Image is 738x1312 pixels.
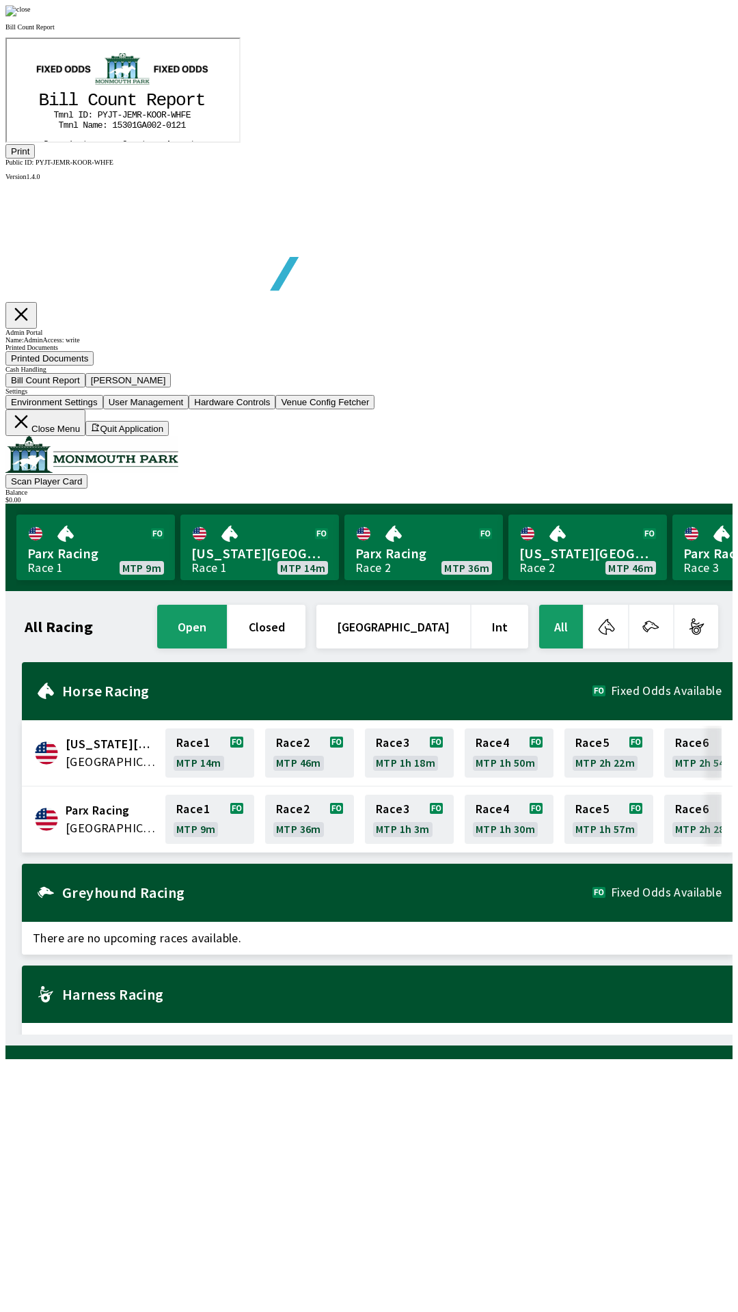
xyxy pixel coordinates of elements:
a: Race5MTP 2h 22m [564,728,653,778]
span: Delaware Park [66,735,157,753]
tspan: R [139,51,150,72]
tspan: m [57,81,62,92]
tspan: o [169,51,180,72]
span: PYJT-JEMR-KOOR-WHFE [36,159,113,166]
tspan: - [154,81,160,92]
div: Admin Portal [5,329,733,336]
div: $ 0.00 [5,496,733,504]
tspan: t [77,101,82,111]
div: Settings [5,387,733,395]
tspan: o [120,101,126,111]
tspan: I [71,72,77,82]
span: Race 4 [476,804,509,815]
tspan: 0 [159,81,165,92]
tspan: P [91,72,96,82]
button: Int [471,605,528,648]
a: Race3MTP 1h 18m [365,728,454,778]
span: MTP 1h 50m [476,757,535,768]
span: Race 3 [376,804,409,815]
tspan: E [179,72,184,82]
tspan: - [111,72,116,82]
tspan: G [130,81,135,92]
span: United States [66,819,157,837]
span: MTP 14m [280,562,325,573]
tspan: R [130,72,135,82]
tspan: T [52,81,57,92]
a: [US_STATE][GEOGRAPHIC_DATA]Race 1MTP 14m [180,515,339,580]
span: MTP 1h 3m [376,823,430,834]
img: global tote logo [37,180,429,325]
span: Race 5 [575,804,609,815]
tspan: O [150,72,155,82]
div: Version 1.4.0 [5,173,733,180]
span: Fixed Odds Available [611,685,722,696]
div: Balance [5,489,733,496]
tspan: F [174,72,180,82]
span: Parx Racing [27,545,164,562]
tspan: n [57,72,62,82]
img: venue logo [5,436,178,473]
tspan: n [110,51,121,72]
tspan: t [189,51,200,72]
tspan: n [179,101,184,111]
button: Quit Application [85,421,169,436]
div: Cash Handling [5,366,733,373]
tspan: : [81,72,87,82]
tspan: n [47,101,53,111]
tspan: 1 [106,81,111,92]
span: There are no upcoming races available. [22,1023,733,1056]
tspan: J [115,72,121,82]
tspan: t [120,51,131,72]
span: Race 4 [476,737,509,748]
span: Parx Racing [66,802,157,819]
tspan: m [164,101,169,111]
button: Print [5,144,35,159]
span: MTP 1h 18m [376,757,435,768]
span: Race 2 [276,804,310,815]
button: closed [228,605,305,648]
span: MTP 1h 57m [575,823,635,834]
span: MTP 14m [176,757,221,768]
button: Scan Player Card [5,474,87,489]
tspan: m [86,81,92,92]
tspan: M [125,72,131,82]
tspan: 1 [174,81,180,92]
tspan: n [61,81,67,92]
div: Race 1 [191,562,227,573]
button: Environment Settings [5,395,103,409]
button: Hardware Controls [189,395,275,409]
h2: Harness Racing [62,989,722,1000]
tspan: - [135,72,140,82]
p: Bill Count Report [5,23,733,31]
tspan: i [61,101,67,111]
div: Printed Documents [5,344,733,351]
tspan: 2 [169,81,175,92]
a: Parx RacingRace 2MTP 36m [344,515,503,580]
a: Race4MTP 1h 50m [465,728,553,778]
tspan: T [47,72,53,82]
button: Bill Count Report [5,373,85,387]
tspan: C [81,51,92,72]
div: Name: Admin Access: write [5,336,733,344]
div: Race 2 [355,562,391,573]
h2: Horse Racing [62,685,592,696]
tspan: l [61,72,67,82]
tspan: N [77,81,82,92]
iframe: ReportvIEWER [5,38,241,143]
tspan: n [130,101,135,111]
span: MTP 46m [276,757,321,768]
tspan: l [61,51,72,72]
tspan: C [115,101,121,111]
a: Parx RacingRace 1MTP 9m [16,515,175,580]
button: Venue Config Fetcher [275,395,374,409]
tspan: B [32,51,43,72]
span: Race 6 [675,737,709,748]
span: MTP 2h 22m [575,757,635,768]
tspan: e [150,51,161,72]
tspan: 0 [145,81,150,92]
tspan: o [169,101,175,111]
tspan: t [184,101,189,111]
a: Race2MTP 36m [265,795,354,844]
tspan: o [91,51,102,72]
